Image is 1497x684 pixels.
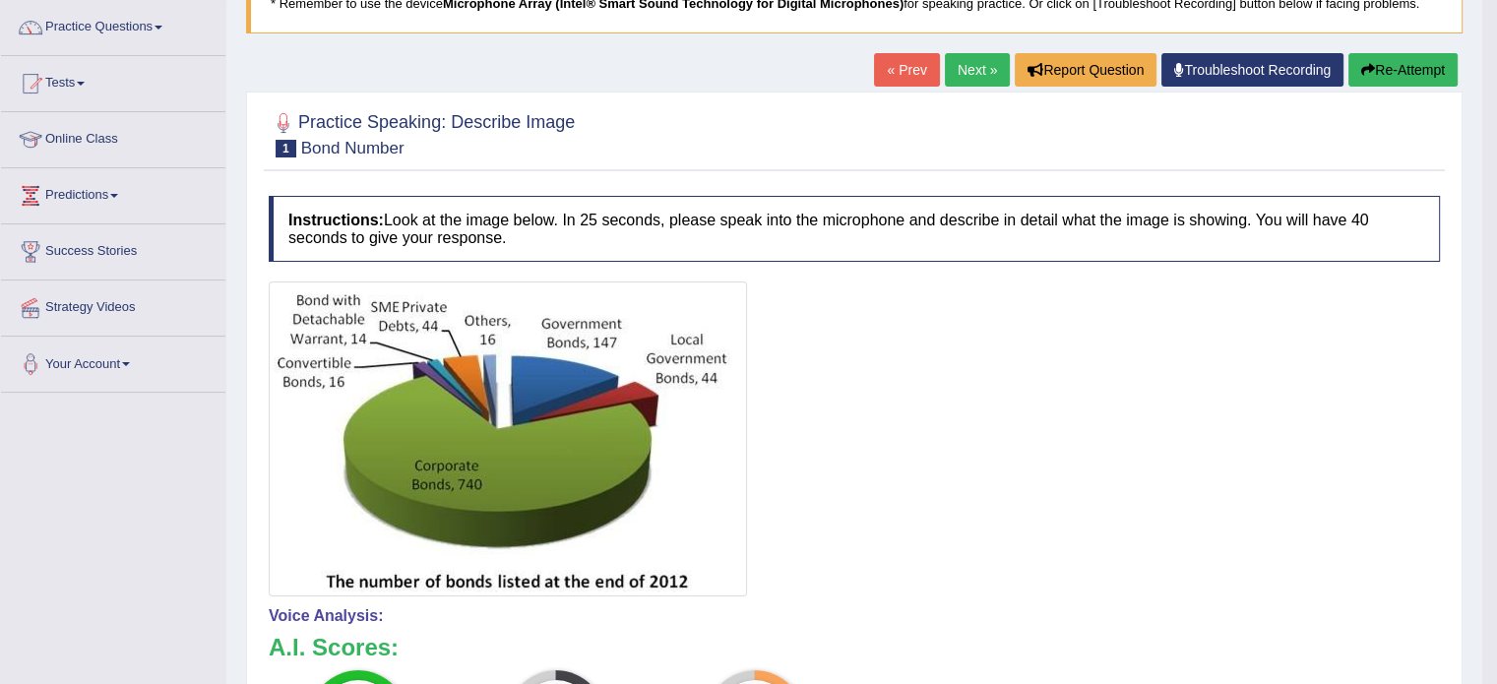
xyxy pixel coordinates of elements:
a: Tests [1,56,225,105]
b: A.I. Scores: [269,634,399,660]
a: Success Stories [1,224,225,274]
a: Strategy Videos [1,280,225,330]
span: 1 [276,140,296,157]
h4: Voice Analysis: [269,607,1440,625]
a: Your Account [1,337,225,386]
a: Predictions [1,168,225,218]
button: Report Question [1015,53,1156,87]
a: Online Class [1,112,225,161]
small: Bond Number [301,139,405,157]
a: Troubleshoot Recording [1161,53,1343,87]
a: Next » [945,53,1010,87]
a: « Prev [874,53,939,87]
button: Re-Attempt [1348,53,1458,87]
h2: Practice Speaking: Describe Image [269,108,575,157]
h4: Look at the image below. In 25 seconds, please speak into the microphone and describe in detail w... [269,196,1440,262]
b: Instructions: [288,212,384,228]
